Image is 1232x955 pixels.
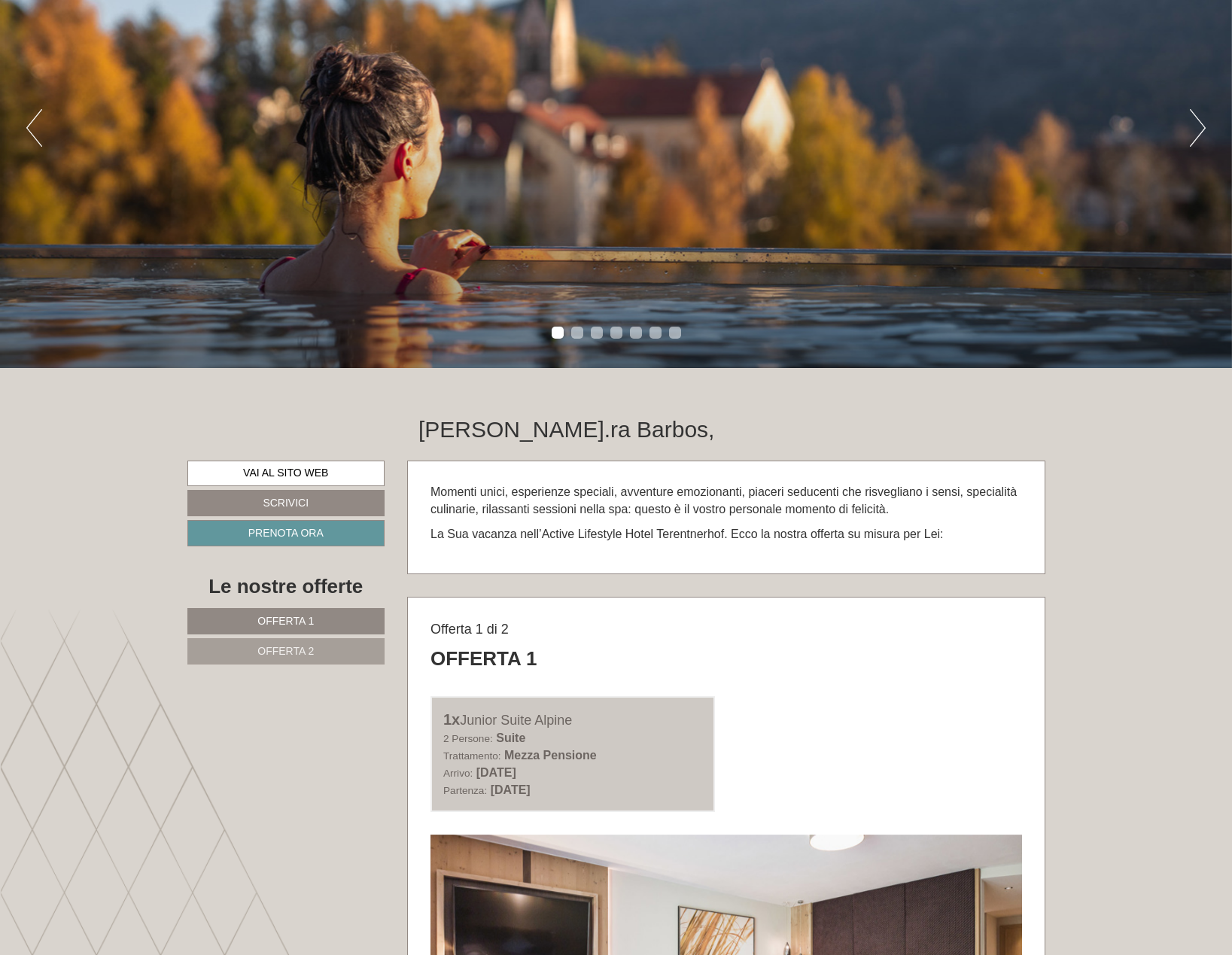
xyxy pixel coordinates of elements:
div: Le nostre offerte [187,573,385,601]
span: Offerta 1 [257,615,314,627]
b: 1x [443,711,460,728]
h1: [PERSON_NAME].ra Barbos, [418,417,714,442]
p: La Sua vacanza nell’Active Lifestyle Hotel Terentnerhof. Ecco la nostra offerta su misura per Lei: [430,526,1022,543]
b: [DATE] [476,766,516,779]
a: Scrivici [187,490,385,516]
span: Offerta 1 di 2 [430,622,509,637]
button: Previous [26,109,42,147]
div: Junior Suite Alpine [443,709,702,731]
small: Partenza: [443,785,487,796]
small: Trattamento: [443,750,501,762]
b: Mezza Pensione [504,749,597,762]
div: Offerta 1 [430,645,537,673]
b: [DATE] [491,783,531,796]
a: Vai al sito web [187,461,385,486]
b: Suite [496,731,525,744]
small: 2 Persone: [443,733,493,744]
button: Next [1190,109,1206,147]
small: Arrivo: [443,768,473,779]
a: Prenota ora [187,520,385,546]
span: Offerta 2 [257,645,314,657]
p: Momenti unici, esperienze speciali, avventure emozionanti, piaceri seducenti che risvegliano i se... [430,484,1022,519]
